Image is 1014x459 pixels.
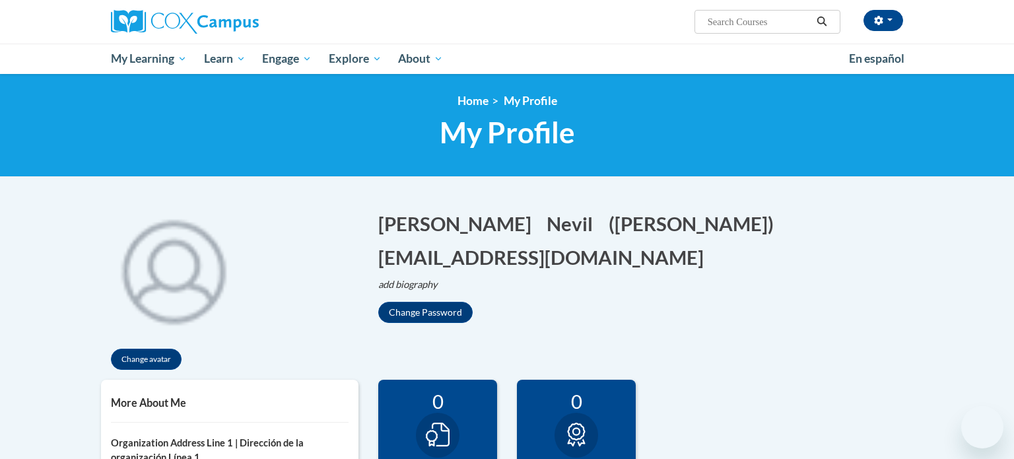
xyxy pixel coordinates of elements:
[527,390,626,413] div: 0
[812,14,832,30] button: Search
[378,210,540,237] button: Edit first name
[863,10,903,31] button: Account Settings
[609,210,782,237] button: Edit screen name
[849,52,904,65] span: En español
[706,14,812,30] input: Search Courses
[388,390,487,413] div: 0
[378,302,473,323] button: Change Password
[204,51,246,67] span: Learn
[961,406,1003,448] iframe: Button to launch messaging window
[378,244,712,271] button: Edit email address
[111,396,349,409] h5: More About Me
[101,197,246,342] div: Click to change the profile picture
[111,349,182,370] button: Change avatar
[101,197,246,342] img: profile avatar
[457,94,489,108] a: Home
[329,51,382,67] span: Explore
[111,10,259,34] img: Cox Campus
[840,45,913,73] a: En español
[378,277,448,292] button: Edit biography
[398,51,443,67] span: About
[390,44,452,74] a: About
[102,44,195,74] a: My Learning
[253,44,320,74] a: Engage
[440,115,575,150] span: My Profile
[378,279,438,290] i: add biography
[91,44,923,74] div: Main menu
[547,210,601,237] button: Edit last name
[320,44,390,74] a: Explore
[504,94,557,108] span: My Profile
[111,51,187,67] span: My Learning
[195,44,254,74] a: Learn
[262,51,312,67] span: Engage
